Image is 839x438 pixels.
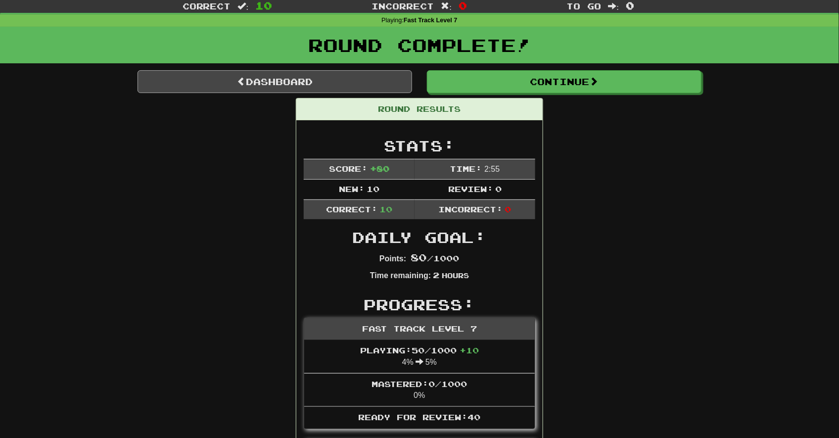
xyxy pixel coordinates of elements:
button: Continue [427,70,701,93]
span: 0 [495,184,502,194]
span: 10 [379,204,392,214]
h2: Daily Goal: [304,229,535,245]
strong: Points: [379,254,406,263]
span: / 1000 [411,253,460,263]
span: Playing: 50 / 1000 [360,345,479,355]
span: Correct: [326,204,377,214]
span: Time: [450,164,482,173]
div: Round Results [296,98,543,120]
span: 10 [367,184,379,194]
span: : [608,2,619,10]
span: Correct [183,1,231,11]
a: Dashboard [138,70,412,93]
span: Incorrect: [438,204,503,214]
span: 0 [505,204,512,214]
strong: Fast Track Level 7 [404,17,458,24]
span: Incorrect [372,1,434,11]
strong: Time remaining: [370,271,431,280]
span: 2 [433,270,439,280]
li: 0% [304,373,535,407]
h2: Progress: [304,296,535,313]
span: Mastered: 0 / 1000 [372,379,467,389]
li: 4% 5% [304,340,535,374]
span: 80 [411,251,427,263]
span: + 80 [370,164,389,173]
span: : [238,2,249,10]
div: Fast Track Level 7 [304,318,535,340]
span: Ready for Review: 40 [359,412,481,422]
h2: Stats: [304,138,535,154]
span: To go [567,1,602,11]
small: Hours [442,271,469,280]
span: : [441,2,452,10]
span: + 10 [460,345,479,355]
span: Score: [329,164,368,173]
span: New: [339,184,365,194]
span: 2 : 55 [484,165,500,173]
h1: Round Complete! [3,35,836,55]
span: Review: [448,184,493,194]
